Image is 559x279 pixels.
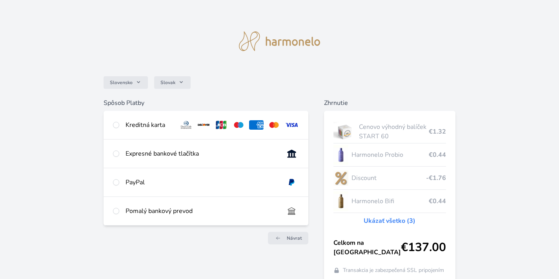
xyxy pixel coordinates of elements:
[284,120,299,130] img: visa.svg
[110,79,133,86] span: Slovensko
[324,98,455,108] h6: Zhrnutie
[126,178,278,187] div: PayPal
[333,122,356,141] img: start.jpg
[426,173,446,183] span: -€1.76
[359,122,429,141] span: Cenovo výhodný balíček START 60
[343,266,444,274] span: Transakcia je zabezpečená SSL pripojením
[333,168,348,188] img: discount-lo.png
[333,145,348,165] img: CLEAN_PROBIO_se_stinem_x-lo.jpg
[231,120,246,130] img: maestro.svg
[104,98,308,108] h6: Spôsob Platby
[401,240,446,255] span: €137.00
[284,178,299,187] img: paypal.svg
[287,235,302,241] span: Návrat
[197,120,211,130] img: discover.svg
[333,191,348,211] img: CLEAN_BIFI_se_stinem_x-lo.jpg
[351,196,429,206] span: Harmonelo Bifi
[160,79,175,86] span: Slovak
[179,120,193,130] img: diners.svg
[126,120,173,130] div: Kreditná karta
[267,120,281,130] img: mc.svg
[351,173,426,183] span: Discount
[268,232,308,244] a: Návrat
[429,127,446,136] span: €1.32
[284,206,299,216] img: bankTransfer_IBAN.svg
[249,120,264,130] img: amex.svg
[239,31,320,51] img: logo.svg
[126,149,278,158] div: Expresné bankové tlačítka
[284,149,299,158] img: onlineBanking_SK.svg
[104,76,148,89] button: Slovensko
[154,76,191,89] button: Slovak
[214,120,229,130] img: jcb.svg
[429,150,446,160] span: €0.44
[351,150,429,160] span: Harmonelo Probio
[364,216,415,226] a: Ukázať všetko (3)
[126,206,278,216] div: Pomalý bankový prevod
[429,196,446,206] span: €0.44
[333,238,401,257] span: Celkom na [GEOGRAPHIC_DATA]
